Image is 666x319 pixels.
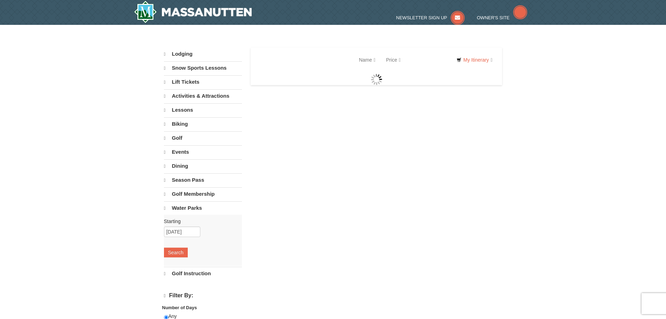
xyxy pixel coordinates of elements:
[354,53,381,67] a: Name
[164,159,242,173] a: Dining
[164,218,237,225] label: Starting
[477,15,510,20] span: Owner's Site
[396,15,465,20] a: Newsletter Sign Up
[164,103,242,117] a: Lessons
[164,187,242,201] a: Golf Membership
[381,53,406,67] a: Price
[452,55,497,65] a: My Itinerary
[164,131,242,145] a: Golf
[164,48,242,61] a: Lodging
[477,15,527,20] a: Owner's Site
[164,145,242,159] a: Events
[162,305,197,310] strong: Number of Days
[164,248,188,257] button: Search
[164,292,242,299] h4: Filter By:
[164,117,242,131] a: Biking
[164,267,242,280] a: Golf Instruction
[164,61,242,75] a: Snow Sports Lessons
[134,1,252,23] a: Massanutten Resort
[164,75,242,89] a: Lift Tickets
[371,74,382,85] img: wait gif
[134,1,252,23] img: Massanutten Resort Logo
[396,15,447,20] span: Newsletter Sign Up
[164,173,242,187] a: Season Pass
[164,89,242,103] a: Activities & Attractions
[164,201,242,215] a: Water Parks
